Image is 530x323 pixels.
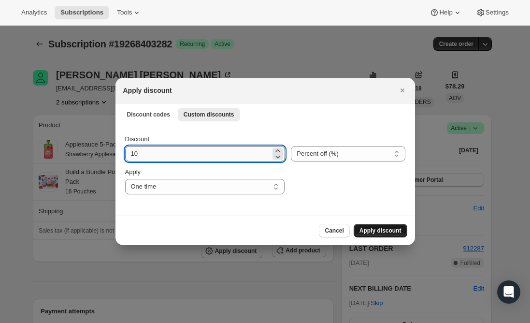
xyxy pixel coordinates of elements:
[497,280,520,304] div: Open Intercom Messenger
[470,6,515,19] button: Settings
[121,108,176,121] button: Discount codes
[354,224,407,237] button: Apply discount
[439,9,452,16] span: Help
[123,86,172,95] h2: Apply discount
[125,135,150,143] span: Discount
[319,224,349,237] button: Cancel
[125,168,141,176] span: Apply
[111,6,147,19] button: Tools
[55,6,109,19] button: Subscriptions
[178,108,240,121] button: Custom discounts
[424,6,468,19] button: Help
[115,125,415,216] div: Custom discounts
[396,84,409,97] button: Close
[15,6,53,19] button: Analytics
[184,111,234,118] span: Custom discounts
[127,111,170,118] span: Discount codes
[359,227,401,235] span: Apply discount
[325,227,344,235] span: Cancel
[486,9,509,16] span: Settings
[117,9,132,16] span: Tools
[21,9,47,16] span: Analytics
[60,9,103,16] span: Subscriptions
